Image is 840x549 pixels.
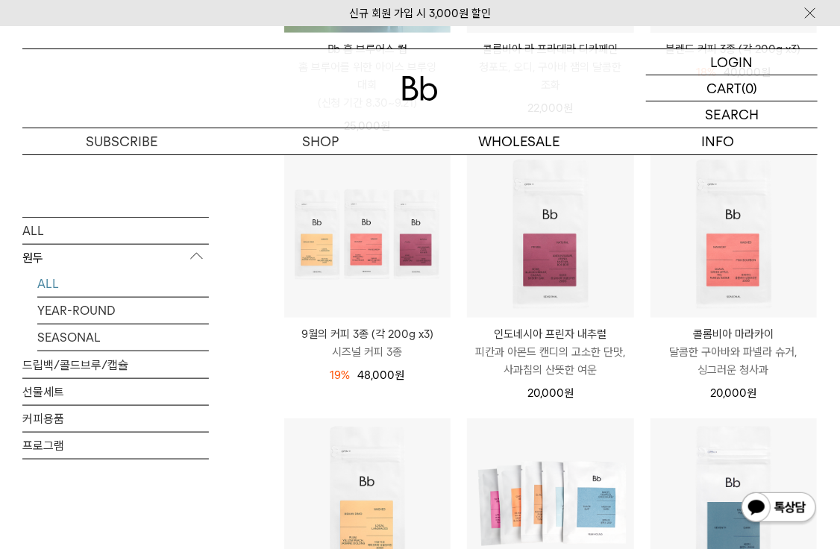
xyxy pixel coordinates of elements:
[747,386,756,400] span: 원
[284,325,451,361] a: 9월의 커피 3종 (각 200g x3) 시즈널 커피 3종
[402,76,438,101] img: 로고
[222,128,421,154] a: SHOP
[706,75,742,101] p: CART
[646,49,818,75] a: LOGIN
[22,405,209,431] a: 커피용품
[710,386,756,400] span: 20,000
[22,128,222,154] a: SUBSCRIBE
[711,49,753,75] p: LOGIN
[619,128,818,154] p: INFO
[22,432,209,458] a: 프로그램
[284,325,451,343] p: 9월의 커피 3종 (각 200g x3)
[527,386,574,400] span: 20,000
[22,351,209,377] a: 드립백/콜드브루/캡슐
[467,151,633,318] img: 인도네시아 프린자 내추럴
[284,151,451,318] img: 9월의 커피 3종 (각 200g x3)
[651,343,817,379] p: 달콤한 구아바와 파넬라 슈거, 싱그러운 청사과
[349,7,491,20] a: 신규 회원 가입 시 3,000원 할인
[467,325,633,379] a: 인도네시아 프린자 내추럴 피칸과 아몬드 캔디의 고소한 단맛, 사과칩의 산뜻한 여운
[705,101,759,128] p: SEARCH
[22,217,209,243] a: ALL
[651,151,817,318] img: 콜롬비아 마라카이
[395,368,405,382] span: 원
[37,324,209,350] a: SEASONAL
[646,75,818,101] a: CART (0)
[742,75,757,101] p: (0)
[22,378,209,404] a: 선물세트
[358,368,405,382] span: 48,000
[564,386,574,400] span: 원
[651,325,817,379] a: 콜롬비아 마라카이 달콤한 구아바와 파넬라 슈거, 싱그러운 청사과
[37,297,209,323] a: YEAR-ROUND
[284,343,451,361] p: 시즈널 커피 3종
[651,325,817,343] p: 콜롬비아 마라카이
[330,366,351,384] div: 19%
[37,270,209,296] a: ALL
[467,325,633,343] p: 인도네시아 프린자 내추럴
[740,491,818,527] img: 카카오톡 채널 1:1 채팅 버튼
[420,128,619,154] p: WHOLESALE
[22,244,209,271] p: 원두
[467,343,633,379] p: 피칸과 아몬드 캔디의 고소한 단맛, 사과칩의 산뜻한 여운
